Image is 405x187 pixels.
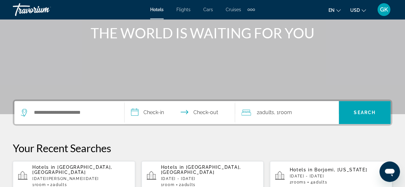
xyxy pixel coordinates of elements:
[203,7,213,12] a: Cars
[150,7,164,12] a: Hotels
[328,5,341,15] button: Change language
[310,180,327,184] span: 4
[179,183,196,187] span: 2
[247,4,255,15] button: Extra navigation items
[182,183,196,187] span: Adults
[35,183,46,187] span: Room
[33,108,115,117] input: Search hotel destination
[163,183,174,187] span: Room
[14,101,391,124] div: Search widget
[176,7,190,12] a: Flights
[289,174,387,178] p: [DATE] - [DATE]
[289,167,312,172] span: Hotels in
[161,176,259,181] p: [DATE] - [DATE]
[289,180,306,184] span: 2
[226,7,241,12] a: Cruises
[379,161,400,182] iframe: Кнопка запуска окна обмена сообщениями
[350,5,366,15] button: Change currency
[313,180,327,184] span: Adults
[354,110,376,115] span: Search
[350,8,360,13] span: USD
[314,167,367,172] span: Borjomi, [US_STATE]
[83,25,323,41] h1: THE WORLD IS WAITING FOR YOU
[13,142,392,154] p: Your Recent Searches
[53,183,67,187] span: Adults
[125,101,235,124] button: Select check in and out date
[328,8,335,13] span: en
[376,3,392,16] button: User Menu
[161,165,241,175] span: [GEOGRAPHIC_DATA], [GEOGRAPHIC_DATA]
[339,101,391,124] button: Search
[257,108,274,117] span: 2
[32,165,112,175] span: [GEOGRAPHIC_DATA], [GEOGRAPHIC_DATA]
[292,180,306,184] span: rooms
[13,1,77,18] a: Travorium
[32,176,130,181] p: [DATE][PERSON_NAME][DATE]
[50,183,67,187] span: 2
[161,183,174,187] span: 1
[380,6,388,13] span: GK
[32,183,46,187] span: 1
[235,101,339,124] button: Travelers: 2 adults, 0 children
[279,109,292,115] span: Room
[161,165,184,170] span: Hotels in
[32,165,55,170] span: Hotels in
[259,109,274,115] span: Adults
[274,108,292,117] span: , 1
